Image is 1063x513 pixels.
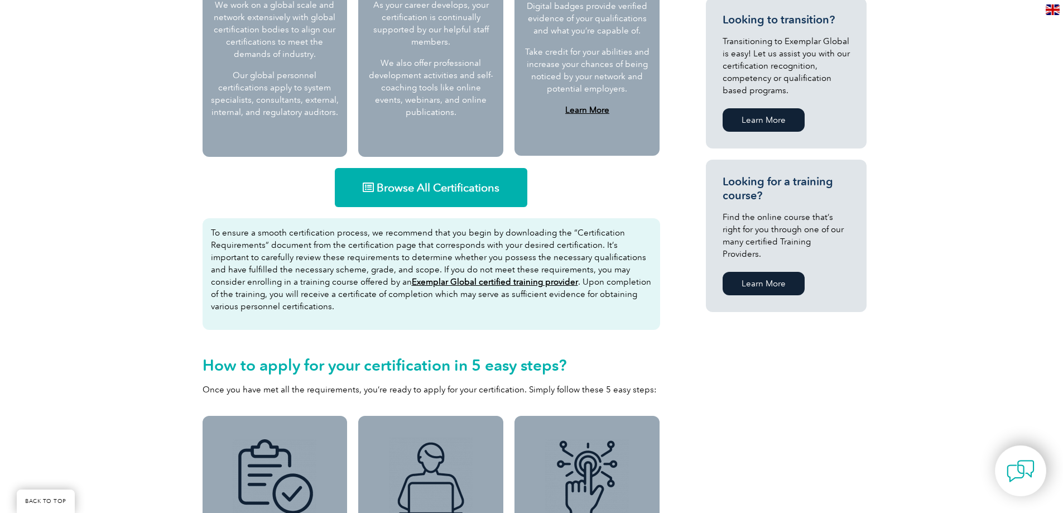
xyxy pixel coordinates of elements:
p: Transitioning to Exemplar Global is easy! Let us assist you with our certification recognition, c... [723,35,850,97]
a: BACK TO TOP [17,490,75,513]
p: Once you have met all the requirements, you’re ready to apply for your certification. Simply foll... [203,383,660,396]
p: We also offer professional development activities and self-coaching tools like online events, web... [367,57,495,118]
p: Take credit for your abilities and increase your chances of being noticed by your network and pot... [524,46,650,95]
h2: How to apply for your certification in 5 easy steps? [203,356,660,374]
h3: Looking for a training course? [723,175,850,203]
p: Our global personnel certifications apply to system specialists, consultants, external, internal,... [211,69,339,118]
a: Browse All Certifications [335,168,527,207]
img: en [1046,4,1060,15]
a: Exemplar Global certified training provider [412,277,578,287]
a: Learn More [723,272,805,295]
h3: Looking to transition? [723,13,850,27]
img: contact-chat.png [1007,457,1035,485]
a: Learn More [723,108,805,132]
a: Learn More [565,105,609,115]
p: To ensure a smooth certification process, we recommend that you begin by downloading the “Certifi... [211,227,652,313]
p: Find the online course that’s right for you through one of our many certified Training Providers. [723,211,850,260]
span: Browse All Certifications [377,182,499,193]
